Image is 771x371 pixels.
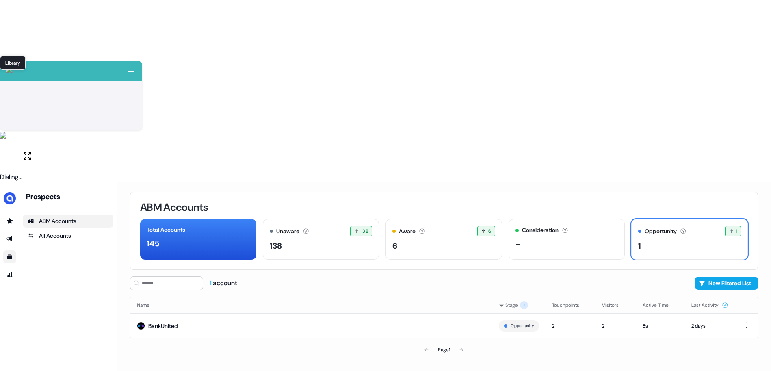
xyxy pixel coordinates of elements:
[643,298,678,312] button: Active Time
[736,227,737,235] span: 1
[3,250,16,263] a: Go to templates
[147,226,185,234] div: Total Accounts
[148,322,178,330] div: BankUnited
[3,268,16,281] a: Go to attribution
[691,322,728,330] div: 2 days
[26,192,113,202] div: Prospects
[210,279,237,288] div: account
[643,322,678,330] div: 8s
[438,346,450,354] div: Page 1
[392,240,397,252] div: 6
[552,298,589,312] button: Touchpoints
[552,322,589,330] div: 2
[522,226,559,234] div: Consideration
[147,237,159,250] div: 145
[28,217,108,225] div: ABM Accounts
[399,227,416,236] div: Aware
[361,227,368,235] span: 138
[638,240,641,252] div: 1
[23,215,113,228] a: ABM Accounts
[515,238,520,250] div: -
[3,215,16,228] a: Go to prospects
[520,301,528,309] span: 1
[602,298,628,312] button: Visitors
[23,229,113,242] a: All accounts
[140,202,208,213] h3: ABM Accounts
[130,297,492,313] th: Name
[695,277,758,290] button: New Filtered List
[602,322,630,330] div: 2
[28,232,108,240] div: All Accounts
[270,240,282,252] div: 138
[210,279,213,287] span: 1
[276,227,299,236] div: Unaware
[511,322,534,330] button: Opportunity
[645,227,677,236] div: Opportunity
[691,298,728,312] button: Last Activity
[499,301,539,309] div: Stage
[3,232,16,245] a: Go to outbound experience
[488,227,491,235] span: 6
